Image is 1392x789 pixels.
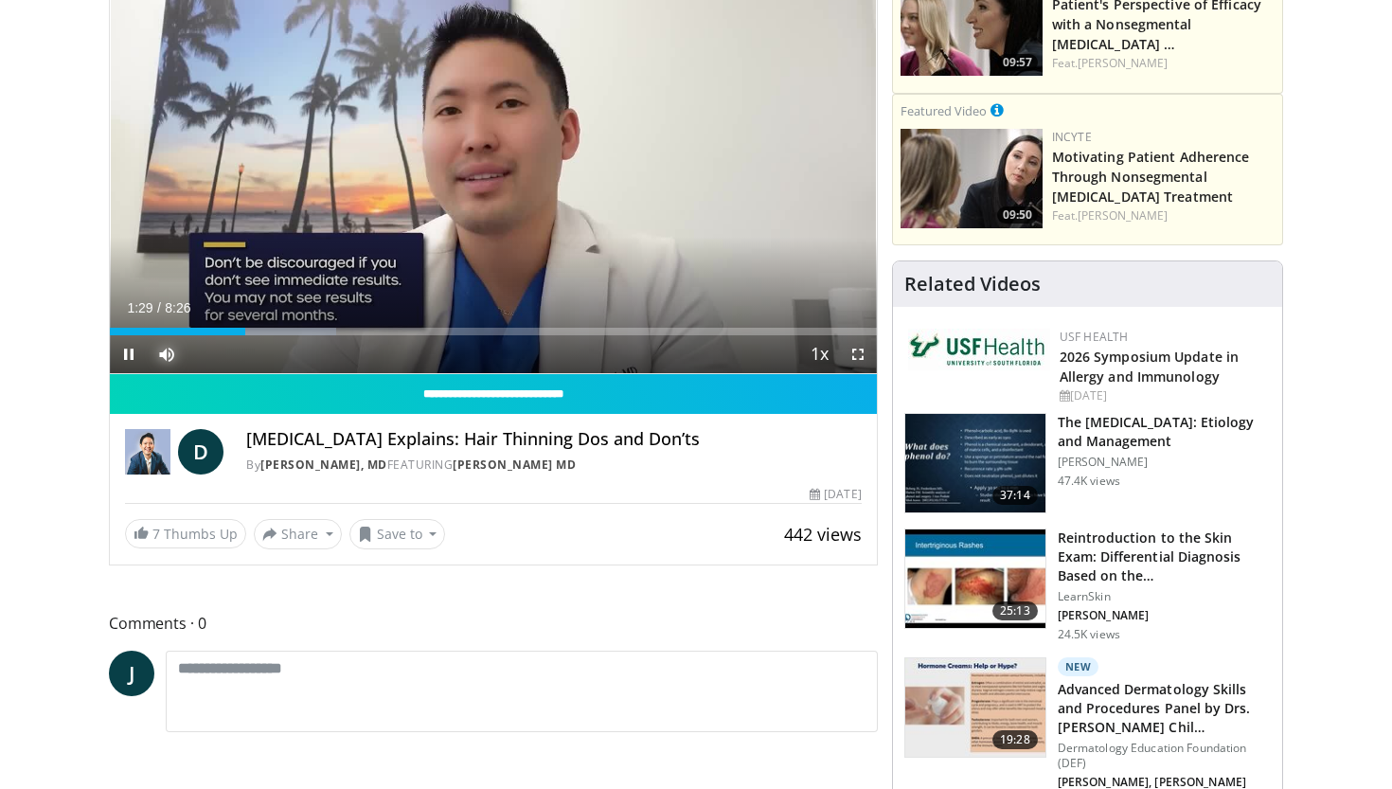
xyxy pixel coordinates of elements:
a: 2026 Symposium Update in Allergy and Immunology [1060,348,1239,386]
button: Playback Rate [801,335,839,373]
a: J [109,651,154,696]
span: Comments 0 [109,611,878,636]
a: [PERSON_NAME] [1078,207,1168,224]
h3: Reintroduction to the Skin Exam: Differential Diagnosis Based on the… [1058,529,1271,585]
span: 37:14 [992,486,1038,505]
a: [PERSON_NAME] [1078,55,1168,71]
a: Incyte [1052,129,1092,145]
h3: The [MEDICAL_DATA]: Etiology and Management [1058,413,1271,451]
div: [DATE] [810,486,861,503]
img: Daniel Sugai, MD [125,429,170,475]
span: 09:50 [997,206,1038,224]
img: 39505ded-af48-40a4-bb84-dee7792dcfd5.png.150x105_q85_crop-smart_upscale.jpg [901,129,1043,228]
span: 25:13 [992,601,1038,620]
a: Motivating Patient Adherence Through Nonsegmental [MEDICAL_DATA] Treatment [1052,148,1250,206]
small: Featured Video [901,102,987,119]
div: Progress Bar [110,328,877,335]
span: / [157,300,161,315]
img: dd29cf01-09ec-4981-864e-72915a94473e.150x105_q85_crop-smart_upscale.jpg [905,658,1045,757]
a: [PERSON_NAME] MD [453,457,576,473]
p: 47.4K views [1058,474,1120,489]
p: [PERSON_NAME] [1058,608,1271,623]
div: Feat. [1052,207,1275,224]
a: D [178,429,223,475]
span: 7 [152,525,160,543]
a: USF Health [1060,329,1129,345]
p: Dermatology Education Foundation (DEF) [1058,741,1271,771]
span: 8:26 [165,300,190,315]
div: Feat. [1052,55,1275,72]
img: 022c50fb-a848-4cac-a9d8-ea0906b33a1b.150x105_q85_crop-smart_upscale.jpg [905,529,1045,628]
h3: Advanced Dermatology Skills and Procedures Panel by Drs. [PERSON_NAME] Chil… [1058,680,1271,737]
a: 37:14 The [MEDICAL_DATA]: Etiology and Management [PERSON_NAME] 47.4K views [904,413,1271,513]
span: 19:28 [992,730,1038,749]
span: 442 views [784,523,862,546]
a: 09:50 [901,129,1043,228]
img: c5af237d-e68a-4dd3-8521-77b3daf9ece4.150x105_q85_crop-smart_upscale.jpg [905,414,1045,512]
span: 1:29 [127,300,152,315]
div: [DATE] [1060,387,1267,404]
button: Mute [148,335,186,373]
p: New [1058,657,1099,676]
img: 6ba8804a-8538-4002-95e7-a8f8012d4a11.png.150x105_q85_autocrop_double_scale_upscale_version-0.2.jpg [908,329,1050,370]
button: Fullscreen [839,335,877,373]
span: 09:57 [997,54,1038,71]
a: [PERSON_NAME], MD [260,457,387,473]
button: Save to [349,519,446,549]
p: 24.5K views [1058,627,1120,642]
button: Share [254,519,342,549]
p: LearnSkin [1058,589,1271,604]
h4: Related Videos [904,273,1041,296]
button: Pause [110,335,148,373]
p: [PERSON_NAME] [1058,455,1271,470]
a: 7 Thumbs Up [125,519,246,548]
a: 25:13 Reintroduction to the Skin Exam: Differential Diagnosis Based on the… LearnSkin [PERSON_NAM... [904,529,1271,642]
h4: [MEDICAL_DATA] Explains: Hair Thinning Dos and Don’ts [246,429,862,450]
div: By FEATURING [246,457,862,474]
